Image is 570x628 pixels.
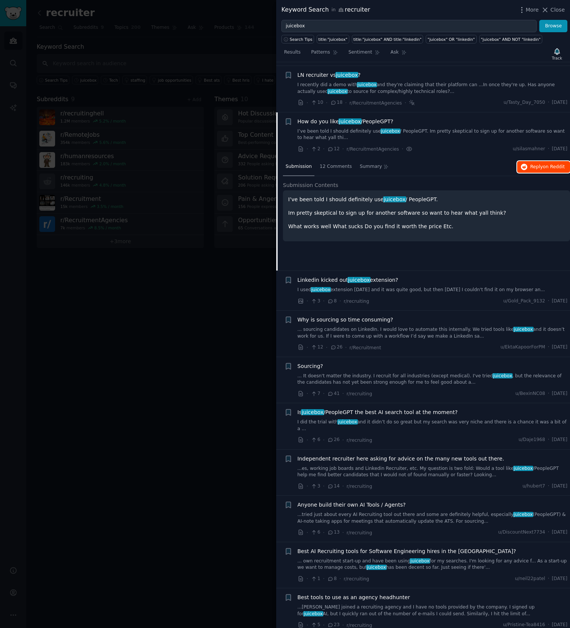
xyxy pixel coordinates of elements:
[298,501,406,509] a: Anyone build their own AI Tools / Agents?
[552,576,567,582] span: [DATE]
[342,145,344,153] span: ·
[342,436,344,444] span: ·
[311,344,323,351] span: 12
[519,437,545,443] span: u/Daje1968
[298,128,568,141] a: I’ve been told I should definitely usejuicebox/ PeopleGPT. Im pretty skeptical to sign up for ano...
[357,82,377,87] span: juicebox
[543,164,565,169] span: on Reddit
[311,390,320,397] span: 7
[405,99,406,107] span: ·
[327,483,340,490] span: 14
[323,482,325,490] span: ·
[307,145,308,153] span: ·
[298,276,398,284] span: Linkedin kicked out extension?
[326,344,328,351] span: ·
[298,547,516,555] a: Best AI Recruiting tools for Software Engineering hires in the [GEOGRAPHIC_DATA]?
[548,390,549,397] span: ·
[284,49,301,56] span: Results
[323,529,325,537] span: ·
[552,146,567,153] span: [DATE]
[308,46,340,62] a: Patterns
[311,49,330,56] span: Patterns
[366,565,387,570] span: juicebox
[479,35,543,43] a: "juicebox" AND NOT "linkedin"
[522,483,545,490] span: u/hubert7
[350,100,402,106] span: r/RecruitmentAgencies
[298,455,504,463] a: Independent recruiter here asking for advice on the many new tools out there.
[298,408,458,416] span: Is /PeopleGPT the best AI search tool at the moment?
[307,297,308,305] span: ·
[340,575,341,583] span: ·
[311,99,323,106] span: 10
[311,576,320,582] span: 1
[350,345,381,350] span: r/Recruitment
[298,362,323,370] a: Sourcing?
[307,390,308,398] span: ·
[517,161,570,173] button: Replyon Reddit
[290,37,313,42] span: Search Tips
[383,196,406,202] span: juicebox
[498,529,545,536] span: u/DiscountNext7734
[552,483,567,490] span: [DATE]
[428,37,475,42] div: "juicebox" OR "linkedin"
[426,35,476,43] a: "juicebox" OR "linkedin"
[340,297,341,305] span: ·
[526,6,539,14] span: More
[548,298,549,305] span: ·
[288,223,565,230] p: What works well What sucks Do you find it worth the price Etc.
[311,483,320,490] span: 3
[323,145,325,153] span: ·
[298,594,410,601] a: Best tools to use as an agency headhunter
[539,20,567,33] button: Browse
[307,344,308,351] span: ·
[380,129,401,134] span: juicebox
[281,46,303,62] a: Results
[344,576,369,582] span: r/recruiting
[402,145,403,153] span: ·
[513,327,534,332] span: juicebox
[319,37,347,42] div: title:"juicebox"
[327,146,340,153] span: 12
[307,482,308,490] span: ·
[342,482,344,490] span: ·
[307,436,308,444] span: ·
[330,99,343,106] span: 18
[548,146,549,153] span: ·
[346,46,383,62] a: Sentiment
[342,390,344,398] span: ·
[317,35,349,43] a: title:"juicebox"
[298,316,393,324] a: Why is sourcing so time consuming?
[323,575,325,583] span: ·
[298,71,361,79] span: LN recruiter vs ?
[513,146,545,153] span: u/silasmahner
[349,49,372,56] span: Sentiment
[548,437,549,443] span: ·
[311,287,331,292] span: juicebox
[298,71,361,79] a: LN recruiter vsjuicebox?
[298,82,568,95] a: I recently did a demo withjuiceboxand they're claiming that their platform can ...In once they're...
[326,99,328,107] span: ·
[481,37,541,42] div: "juicebox" AND NOT "linkedin"
[337,419,358,425] span: juicebox
[552,298,567,305] span: [DATE]
[352,35,423,43] a: title:"juicebox" AND title:"linkedin"
[335,72,359,78] span: juicebox
[298,558,568,571] a: ... own recruitment start-up and have been usingjuiceboxfor my searches. I'm looking for any advi...
[347,438,372,443] span: r/recruiting
[347,147,399,152] span: r/RecruitmentAgencies
[548,344,549,351] span: ·
[388,46,409,62] a: Ask
[298,408,458,416] a: Isjuicebox/PeopleGPT the best AI search tool at the moment?
[552,99,567,106] span: [DATE]
[327,298,337,305] span: 8
[504,99,545,106] span: u/Tasty_Day_7050
[552,344,567,351] span: [DATE]
[311,437,320,443] span: 6
[311,529,320,536] span: 6
[327,529,340,536] span: 13
[492,373,513,378] span: juicebox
